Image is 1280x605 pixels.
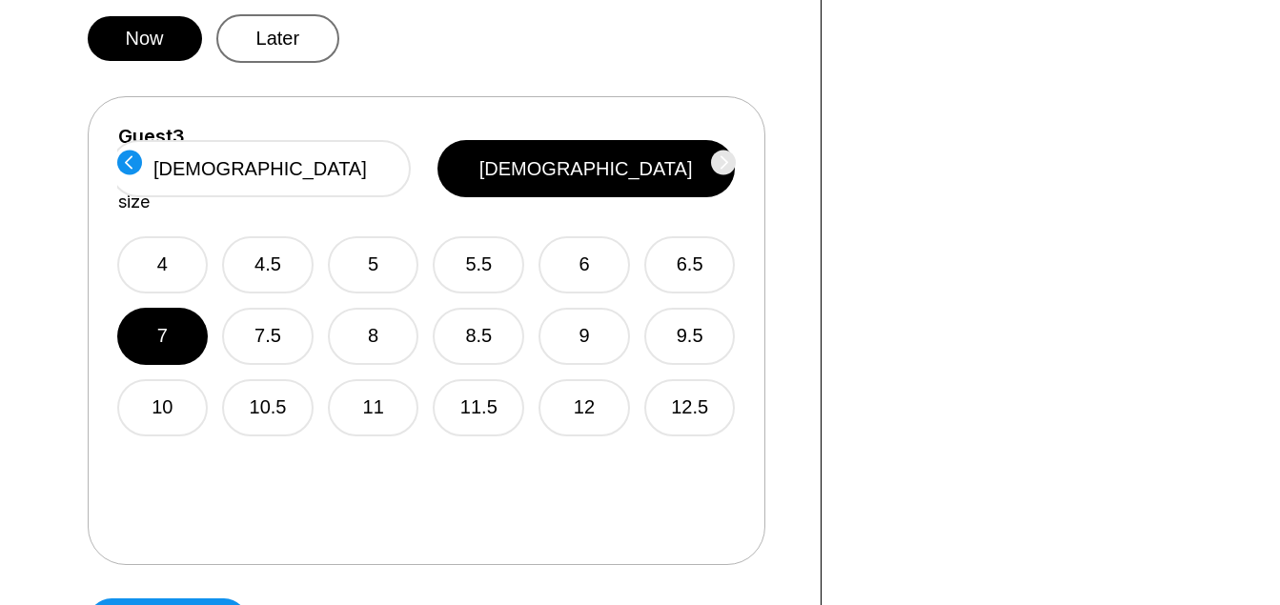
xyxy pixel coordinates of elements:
button: 7 [117,308,209,365]
button: 10.5 [222,379,314,436]
button: 9.5 [644,308,736,365]
button: 4 [117,236,209,293]
button: 9 [538,308,630,365]
button: 12 [538,379,630,436]
button: 8.5 [433,308,524,365]
button: 11 [328,379,419,436]
button: 6.5 [644,236,736,293]
button: 11.5 [433,379,524,436]
button: 5.5 [433,236,524,293]
label: Guest 3 [118,126,185,147]
button: 4.5 [222,236,314,293]
button: 12.5 [644,379,736,436]
button: 8 [328,308,419,365]
button: Now [88,16,202,61]
button: 5 [328,236,419,293]
button: Later [216,14,340,63]
button: [DEMOGRAPHIC_DATA] [437,140,735,197]
button: 7.5 [222,308,314,365]
button: 10 [117,379,209,436]
button: [DEMOGRAPHIC_DATA] [110,140,411,197]
button: 6 [538,236,630,293]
